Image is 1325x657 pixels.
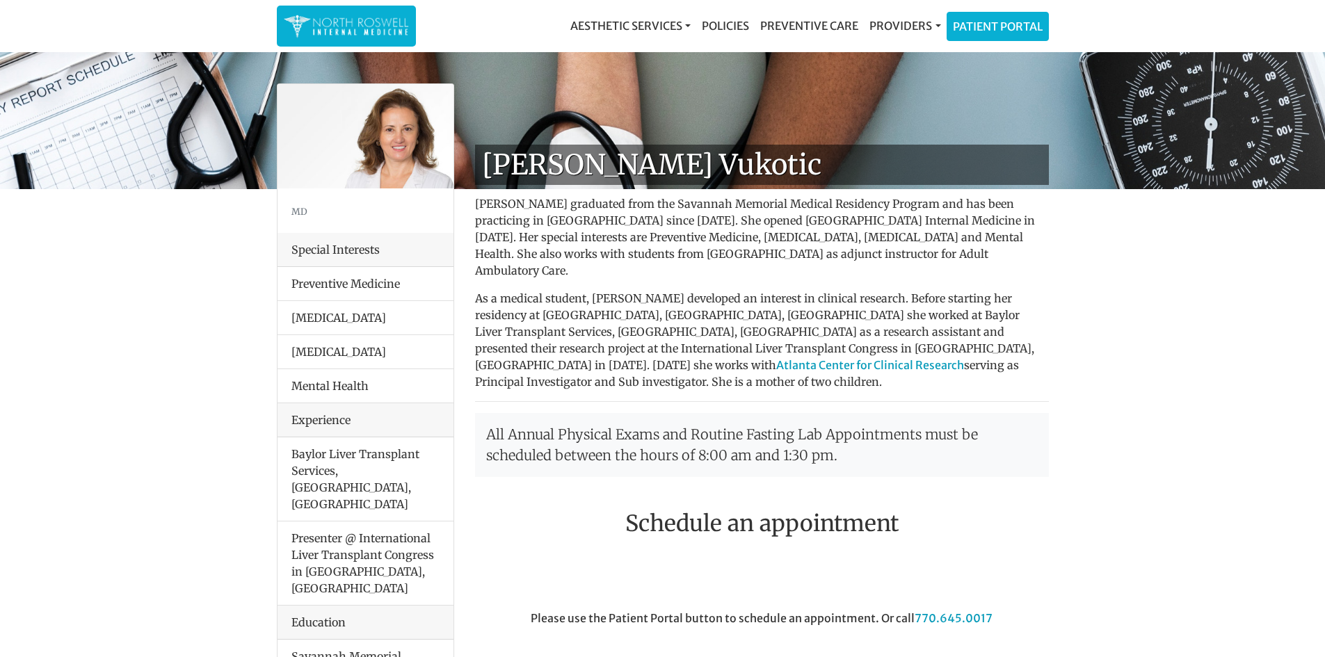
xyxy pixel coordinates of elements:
[278,521,453,606] li: Presenter @ International Liver Transplant Congress in [GEOGRAPHIC_DATA], [GEOGRAPHIC_DATA]
[278,233,453,267] div: Special Interests
[278,334,453,369] li: [MEDICAL_DATA]
[278,300,453,335] li: [MEDICAL_DATA]
[475,145,1049,185] h1: [PERSON_NAME] Vukotic
[291,206,307,217] small: MD
[776,358,964,372] a: Atlanta Center for Clinical Research
[475,510,1049,537] h2: Schedule an appointment
[565,12,696,40] a: Aesthetic Services
[755,12,864,40] a: Preventive Care
[475,195,1049,279] p: [PERSON_NAME] graduated from the Savannah Memorial Medical Residency Program and has been practic...
[278,437,453,521] li: Baylor Liver Transplant Services, [GEOGRAPHIC_DATA], [GEOGRAPHIC_DATA]
[915,611,993,625] a: 770.645.0017
[278,368,453,403] li: Mental Health
[278,606,453,640] div: Education
[864,12,946,40] a: Providers
[284,13,409,40] img: North Roswell Internal Medicine
[947,13,1048,40] a: Patient Portal
[278,403,453,437] div: Experience
[696,12,755,40] a: Policies
[475,413,1049,477] p: All Annual Physical Exams and Routine Fasting Lab Appointments must be scheduled between the hour...
[278,84,453,188] img: Dr. Goga Vukotis
[475,290,1049,390] p: As a medical student, [PERSON_NAME] developed an interest in clinical research. Before starting h...
[278,267,453,301] li: Preventive Medicine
